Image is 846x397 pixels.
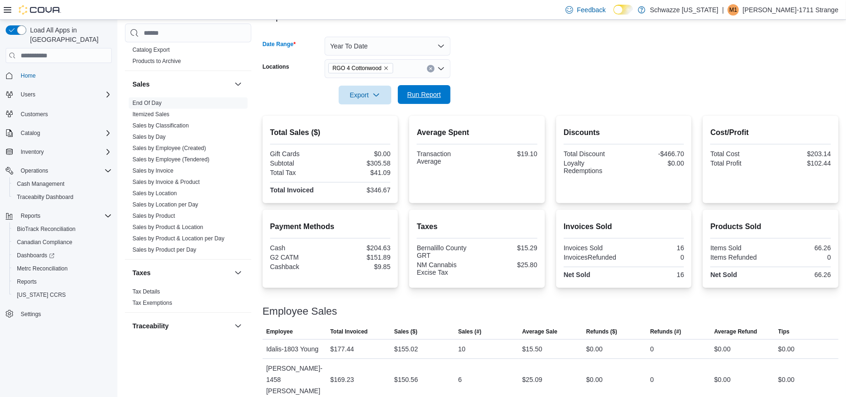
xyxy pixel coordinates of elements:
span: BioTrack Reconciliation [13,223,112,235]
span: Customers [21,111,48,118]
span: Catalog Export [132,46,170,54]
div: Total Profit [710,159,768,167]
button: Year To Date [325,37,450,56]
span: Reports [21,212,40,220]
button: Home [2,69,116,82]
span: Users [21,91,35,98]
a: Cash Management [13,178,68,190]
span: Tax Exemptions [132,299,172,307]
a: [US_STATE] CCRS [13,289,70,301]
div: $0.00 [778,374,795,385]
span: BioTrack Reconciliation [17,225,76,233]
h2: Payment Methods [270,221,391,232]
div: 16 [626,271,684,278]
div: Idalis-1803 Young [263,340,326,358]
div: 0 [626,254,684,261]
strong: Net Sold [564,271,590,278]
button: Settings [2,307,116,321]
div: 6 [458,374,462,385]
span: Metrc Reconciliation [13,263,112,274]
div: $15.50 [522,343,543,355]
span: Cash Management [13,178,112,190]
span: Tips [778,328,790,335]
strong: Total Invoiced [270,186,314,194]
button: Inventory [2,145,116,159]
div: 16 [626,244,684,252]
div: 0 [650,343,654,355]
div: Sales [125,97,251,259]
span: Inventory [21,148,44,156]
span: Sales by Product [132,212,175,220]
h2: Products Sold [710,221,831,232]
h2: Average Spent [417,127,537,138]
button: Reports [2,209,116,222]
a: BioTrack Reconciliation [13,223,79,235]
div: Taxes [125,286,251,312]
span: Reports [17,210,112,222]
div: Cash [270,244,328,252]
div: $25.09 [522,374,543,385]
span: RGO 4 Cottonwood [328,63,394,73]
div: $169.23 [330,374,354,385]
p: [PERSON_NAME]-1711 Strange [743,4,838,16]
a: Sales by Invoice [132,167,173,174]
a: Sales by Classification [132,122,189,129]
span: Run Report [407,90,441,99]
button: Operations [17,165,52,176]
a: Sales by Product & Location [132,224,203,230]
a: Sales by Location [132,190,177,197]
div: $0.00 [586,343,603,355]
label: Date Range [263,40,296,48]
a: Home [17,70,39,81]
span: Sales by Employee (Tendered) [132,156,210,163]
button: BioTrack Reconciliation [9,222,116,236]
div: Total Tax [270,169,328,176]
div: $102.44 [773,159,831,167]
a: Sales by Invoice & Product [132,179,200,185]
span: Sales by Product & Location [132,223,203,231]
div: $41.09 [332,169,390,176]
div: $155.02 [394,343,418,355]
span: Cash Management [17,180,64,188]
nav: Complex example [6,65,112,345]
button: Open list of options [437,65,445,72]
span: Sales by Location [132,190,177,197]
div: $9.85 [332,263,390,270]
div: Items Sold [710,244,768,252]
div: Cashback [270,263,328,270]
span: Sales (#) [458,328,481,335]
span: Operations [17,165,112,176]
span: Traceabilty Dashboard [17,193,73,201]
div: -$466.70 [626,150,684,158]
div: NM Cannabis Excise Tax [417,261,475,276]
div: $305.58 [332,159,390,167]
span: Refunds (#) [650,328,681,335]
a: Sales by Location per Day [132,201,198,208]
div: 10 [458,343,466,355]
span: Inventory [17,146,112,158]
div: $19.10 [479,150,537,158]
span: Metrc Reconciliation [17,265,68,272]
a: Dashboards [9,249,116,262]
span: Settings [21,310,41,318]
span: Export [344,86,386,104]
button: Canadian Compliance [9,236,116,249]
span: Settings [17,308,112,320]
span: Canadian Compliance [13,237,112,248]
span: Users [17,89,112,100]
img: Cova [19,5,61,15]
button: Taxes [233,267,244,278]
p: | [722,4,724,16]
span: Dashboards [17,252,54,259]
button: Clear input [427,65,435,72]
div: 66.26 [773,271,831,278]
span: Dashboards [13,250,112,261]
strong: Net Sold [710,271,737,278]
button: Users [2,88,116,101]
button: Traceabilty Dashboard [9,191,116,204]
div: Transaction Average [417,150,475,165]
div: InvoicesRefunded [564,254,622,261]
span: Home [17,70,112,81]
